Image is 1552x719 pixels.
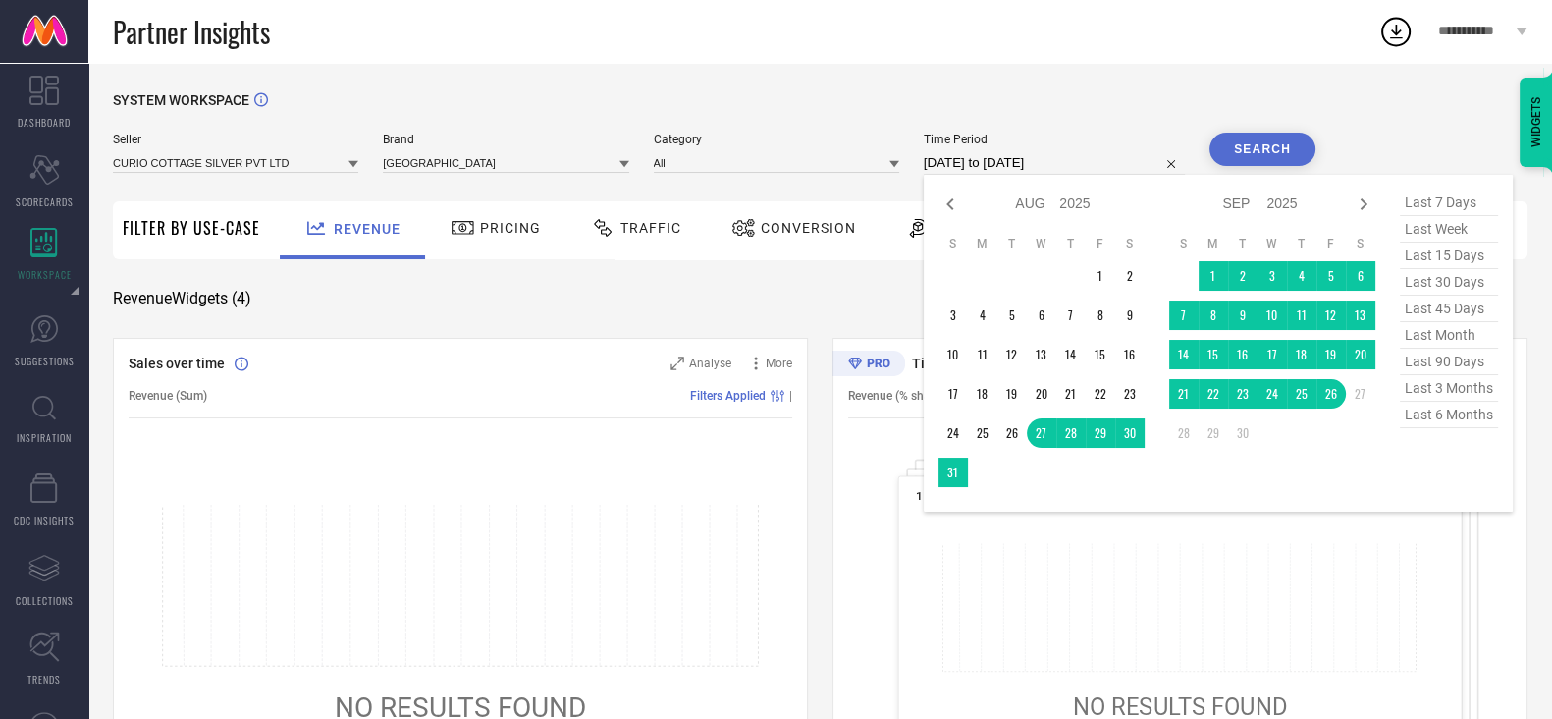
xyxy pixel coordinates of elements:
[1346,301,1375,330] td: Sat Sep 13 2025
[1027,340,1056,369] td: Wed Aug 13 2025
[654,133,899,146] span: Category
[938,301,968,330] td: Sun Aug 03 2025
[690,389,766,403] span: Filters Applied
[1199,418,1228,448] td: Mon Sep 29 2025
[1199,301,1228,330] td: Mon Sep 08 2025
[1400,216,1498,243] span: last week
[27,672,61,687] span: TRENDS
[1169,379,1199,409] td: Sun Sep 21 2025
[916,489,1006,503] span: 1 STOP FASHION
[113,12,270,52] span: Partner Insights
[1316,301,1346,330] td: Fri Sep 12 2025
[1287,236,1316,251] th: Thursday
[997,236,1027,251] th: Tuesday
[1027,418,1056,448] td: Wed Aug 27 2025
[1316,261,1346,291] td: Fri Sep 05 2025
[924,133,1185,146] span: Time Period
[1400,296,1498,322] span: last 45 days
[1258,261,1287,291] td: Wed Sep 03 2025
[129,389,207,403] span: Revenue (Sum)
[1400,402,1498,428] span: last 6 months
[18,115,71,130] span: DASHBOARD
[16,194,74,209] span: SCORECARDS
[1199,261,1228,291] td: Mon Sep 01 2025
[1400,190,1498,216] span: last 7 days
[1400,375,1498,402] span: last 3 months
[1287,261,1316,291] td: Thu Sep 04 2025
[334,221,401,237] span: Revenue
[620,220,681,236] span: Traffic
[968,301,997,330] td: Mon Aug 04 2025
[997,418,1027,448] td: Tue Aug 26 2025
[1258,340,1287,369] td: Wed Sep 17 2025
[15,354,75,368] span: SUGGESTIONS
[129,356,225,371] span: Sales over time
[761,220,856,236] span: Conversion
[1400,322,1498,349] span: last month
[1258,301,1287,330] td: Wed Sep 10 2025
[1316,340,1346,369] td: Fri Sep 19 2025
[1228,379,1258,409] td: Tue Sep 23 2025
[1228,261,1258,291] td: Tue Sep 02 2025
[1086,236,1115,251] th: Friday
[1169,418,1199,448] td: Sun Sep 28 2025
[1258,236,1287,251] th: Wednesday
[1115,418,1145,448] td: Sat Aug 30 2025
[1027,236,1056,251] th: Wednesday
[1287,379,1316,409] td: Thu Sep 25 2025
[1258,379,1287,409] td: Wed Sep 24 2025
[1115,340,1145,369] td: Sat Aug 16 2025
[1228,340,1258,369] td: Tue Sep 16 2025
[912,356,1056,371] span: Tier Wise Transactions
[1400,243,1498,269] span: last 15 days
[1378,14,1414,49] div: Open download list
[1056,236,1086,251] th: Thursday
[938,193,962,216] div: Previous month
[1199,236,1228,251] th: Monday
[1027,379,1056,409] td: Wed Aug 20 2025
[938,418,968,448] td: Sun Aug 24 2025
[1346,340,1375,369] td: Sat Sep 20 2025
[18,267,72,282] span: WORKSPACE
[938,340,968,369] td: Sun Aug 10 2025
[383,133,628,146] span: Brand
[938,458,968,487] td: Sun Aug 31 2025
[1086,301,1115,330] td: Fri Aug 08 2025
[789,389,792,403] span: |
[848,389,944,403] span: Revenue (% share)
[1316,236,1346,251] th: Friday
[968,418,997,448] td: Mon Aug 25 2025
[1115,379,1145,409] td: Sat Aug 23 2025
[997,301,1027,330] td: Tue Aug 05 2025
[1209,133,1315,166] button: Search
[14,513,75,527] span: CDC INSIGHTS
[1056,418,1086,448] td: Thu Aug 28 2025
[1199,340,1228,369] td: Mon Sep 15 2025
[1086,418,1115,448] td: Fri Aug 29 2025
[968,236,997,251] th: Monday
[123,216,260,240] span: Filter By Use-Case
[1115,261,1145,291] td: Sat Aug 02 2025
[1352,193,1375,216] div: Next month
[1199,379,1228,409] td: Mon Sep 22 2025
[1346,261,1375,291] td: Sat Sep 06 2025
[997,379,1027,409] td: Tue Aug 19 2025
[1346,379,1375,409] td: Sat Sep 27 2025
[924,151,1185,175] input: Select time period
[1400,269,1498,296] span: last 30 days
[1169,301,1199,330] td: Sun Sep 07 2025
[1346,236,1375,251] th: Saturday
[1086,261,1115,291] td: Fri Aug 01 2025
[1169,236,1199,251] th: Sunday
[480,220,541,236] span: Pricing
[1056,340,1086,369] td: Thu Aug 14 2025
[1287,340,1316,369] td: Thu Sep 18 2025
[689,357,731,370] span: Analyse
[938,379,968,409] td: Sun Aug 17 2025
[938,236,968,251] th: Sunday
[1400,349,1498,375] span: last 90 days
[1086,340,1115,369] td: Fri Aug 15 2025
[16,593,74,608] span: COLLECTIONS
[1228,418,1258,448] td: Tue Sep 30 2025
[1228,236,1258,251] th: Tuesday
